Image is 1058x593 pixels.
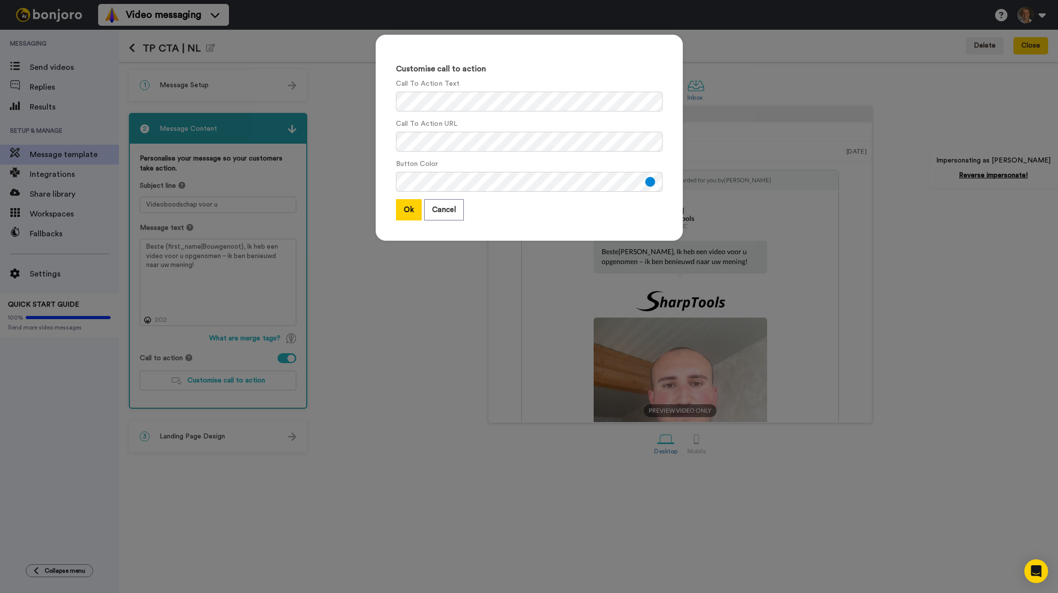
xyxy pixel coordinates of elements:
[1024,559,1048,583] div: Open Intercom Messenger
[396,159,439,169] label: Button Color
[396,199,422,220] button: Ok
[424,199,464,220] button: Cancel
[396,79,460,89] label: Call To Action Text
[396,65,663,74] h3: Customise call to action
[396,119,457,129] label: Call To Action URL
